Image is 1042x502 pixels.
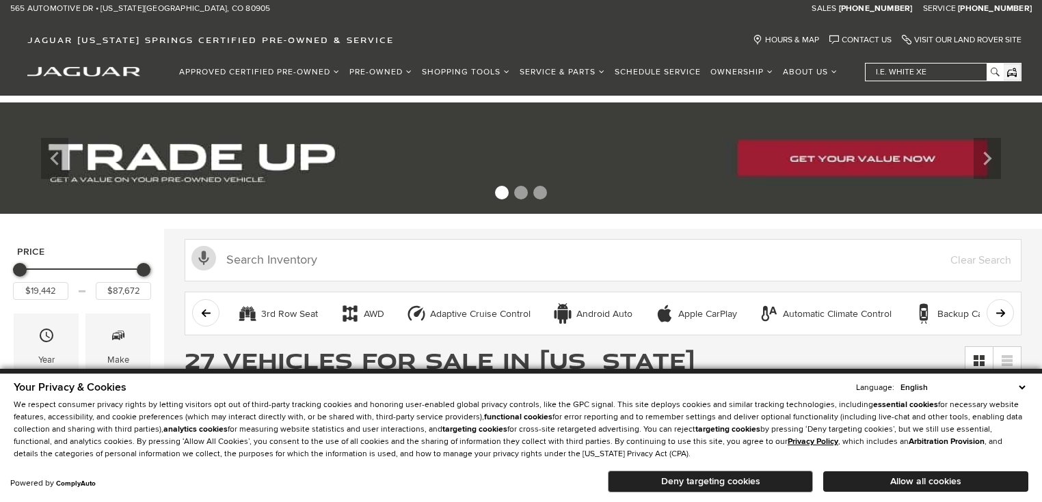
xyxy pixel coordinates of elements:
[902,35,1021,45] a: Visit Our Land Rover Site
[14,313,79,377] div: YearYear
[788,436,838,447] a: Privacy Policy
[823,471,1028,492] button: Allow all cookies
[163,424,228,434] strong: analytics cookies
[545,299,640,328] button: Android AutoAndroid Auto
[695,424,760,434] strong: targeting cookies
[27,67,140,76] img: Jaguar
[753,35,819,45] a: Hours & Map
[678,308,737,320] div: Apple CarPlay
[866,64,1002,81] input: i.e. White XE
[829,35,892,45] a: Contact Us
[21,35,401,45] a: Jaguar [US_STATE] Springs Certified Pre-Owned & Service
[783,308,892,320] div: Automatic Climate Control
[332,299,392,328] button: AWDAWD
[974,138,1001,179] div: Next
[41,138,68,179] div: Previous
[185,344,760,403] span: 27 Vehicles for Sale in [US_STATE][GEOGRAPHIC_DATA], [GEOGRAPHIC_DATA]
[514,186,528,199] span: Go to slide 2
[345,60,417,84] a: Pre-Owned
[13,258,151,300] div: Price
[27,65,140,76] a: jaguar
[937,308,1004,320] div: Backup Camera
[10,479,96,488] div: Powered by
[14,380,126,394] span: Your Privacy & Cookies
[873,400,938,410] strong: essential cookies
[430,308,531,320] div: Adaptive Cruise Control
[839,3,913,14] a: [PHONE_NUMBER]
[340,303,360,324] div: AWD
[174,60,345,84] a: Approved Certified Pre-Owned
[56,479,96,488] a: ComplyAuto
[17,246,147,258] h5: Price
[399,299,538,328] button: Adaptive Cruise ControlAdaptive Cruise Control
[237,303,258,324] div: 3rd Row Seat
[38,352,55,367] div: Year
[10,3,270,14] a: 565 Automotive Dr • [US_STATE][GEOGRAPHIC_DATA], CO 80905
[533,186,547,199] span: Go to slide 3
[913,303,934,324] div: Backup Camera
[442,424,507,434] strong: targeting cookies
[38,324,55,352] span: Year
[897,381,1028,394] select: Language Select
[96,282,151,300] input: Maximum
[812,3,836,14] span: Sales
[13,282,68,300] input: Minimum
[706,60,778,84] a: Ownership
[406,303,427,324] div: Adaptive Cruise Control
[552,303,573,324] div: Android Auto
[192,299,219,326] button: scroll left
[987,299,1014,326] button: scroll right
[137,263,150,277] div: Maximum Price
[484,412,552,422] strong: functional cookies
[191,246,216,270] svg: Click to toggle on voice search
[647,299,745,328] button: Apple CarPlayApple CarPlay
[261,308,318,320] div: 3rd Row Seat
[14,399,1028,460] p: We respect consumer privacy rights by letting visitors opt out of third-party tracking cookies an...
[364,308,384,320] div: AWD
[856,384,894,392] div: Language:
[13,263,27,277] div: Minimum Price
[906,299,1011,328] button: Backup CameraBackup Camera
[923,3,956,14] span: Service
[759,303,779,324] div: Automatic Climate Control
[85,313,150,377] div: MakeMake
[185,239,1021,281] input: Search Inventory
[576,308,632,320] div: Android Auto
[909,436,985,447] strong: Arbitration Provision
[608,471,813,492] button: Deny targeting cookies
[778,60,842,84] a: About Us
[654,303,675,324] div: Apple CarPlay
[107,352,129,367] div: Make
[174,60,842,84] nav: Main Navigation
[958,3,1032,14] a: [PHONE_NUMBER]
[417,60,515,84] a: Shopping Tools
[751,299,899,328] button: Automatic Climate ControlAutomatic Climate Control
[110,324,126,352] span: Make
[230,299,325,328] button: 3rd Row Seat3rd Row Seat
[27,35,394,45] span: Jaguar [US_STATE] Springs Certified Pre-Owned & Service
[495,186,509,199] span: Go to slide 1
[515,60,610,84] a: Service & Parts
[610,60,706,84] a: Schedule Service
